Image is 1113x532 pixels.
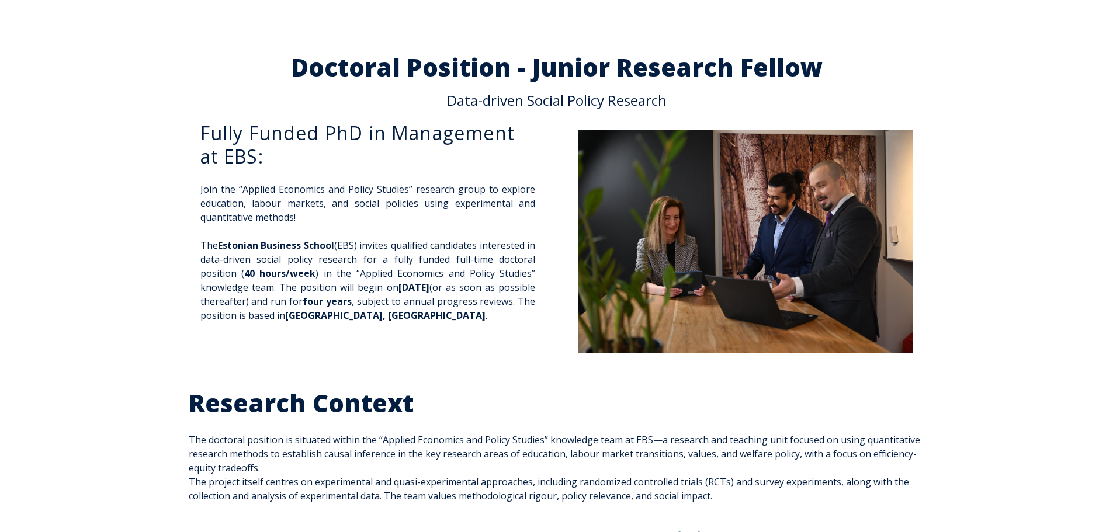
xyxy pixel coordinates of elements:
span: Estonian Business School [218,239,334,252]
span: [DATE] [398,281,429,294]
h3: Fully Funded PhD in Management at EBS: [200,121,536,168]
p: Data-driven Social Policy Research [189,93,925,107]
span: [GEOGRAPHIC_DATA], [GEOGRAPHIC_DATA] [285,309,486,322]
img: DSC_0993 [578,130,913,353]
span: 40 hours/week [244,267,315,280]
p: Join the “Applied Economics and Policy Studies” research group to explore education, labour marke... [200,182,536,224]
h2: Research Context [189,388,925,419]
h2: Doctoral Position - Junior Research Fellow [189,55,925,79]
span: four years [303,295,352,308]
span: The doctoral position is situated within the “Applied Economics and Policy Studies” knowledge tea... [189,388,925,502]
p: The (EBS) invites qualified candidates interested in data-driven social policy research for a ful... [200,238,536,322]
